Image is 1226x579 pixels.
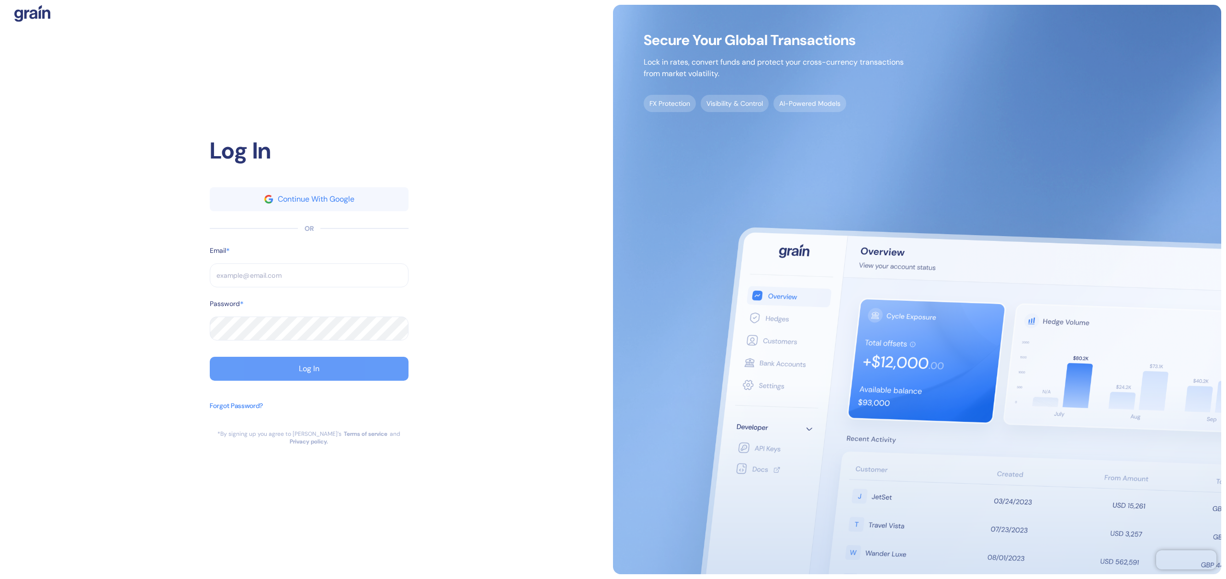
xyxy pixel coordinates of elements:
div: *By signing up you agree to [PERSON_NAME]’s [217,430,341,438]
div: Log In [299,365,319,373]
iframe: Chatra live chat [1156,550,1216,569]
a: Terms of service [344,430,387,438]
div: Continue With Google [278,195,354,203]
button: googleContinue With Google [210,187,409,211]
img: google [264,195,273,204]
img: logo [14,5,50,22]
div: OR [305,224,314,234]
div: Log In [210,134,409,168]
input: example@email.com [210,263,409,287]
a: Privacy policy. [290,438,328,445]
img: signup-main-image [613,5,1221,574]
span: Visibility & Control [701,95,769,112]
p: Lock in rates, convert funds and protect your cross-currency transactions from market volatility. [644,57,904,79]
label: Email [210,246,226,256]
button: Log In [210,357,409,381]
label: Password [210,299,240,309]
span: AI-Powered Models [773,95,846,112]
div: and [390,430,400,438]
span: FX Protection [644,95,696,112]
button: Forgot Password? [210,396,263,430]
span: Secure Your Global Transactions [644,35,904,45]
div: Forgot Password? [210,401,263,411]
